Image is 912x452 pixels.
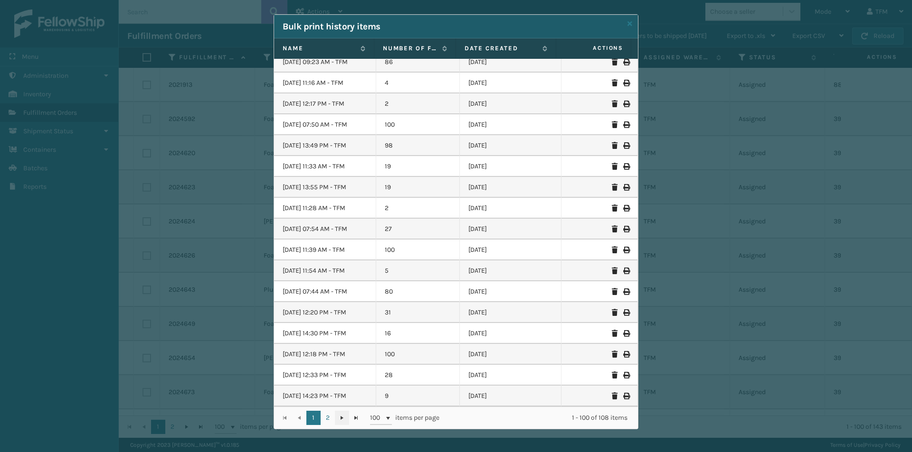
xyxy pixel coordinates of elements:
i: Delete [612,372,617,378]
td: 80 [376,281,460,302]
i: Print Bulk History [623,226,629,232]
td: [DATE] [460,219,562,240]
a: 1 [306,411,321,425]
p: [DATE] 12:17 PM - TFM [283,99,367,109]
td: [DATE] [460,281,562,302]
div: 1 - 100 of 108 items [453,413,627,423]
td: 19 [376,156,460,177]
i: Delete [612,80,617,86]
td: 98 [376,135,460,156]
td: 28 [376,365,460,386]
i: Delete [612,247,617,253]
p: [DATE] 11:33 AM - TFM [283,162,367,171]
p: [DATE] 12:33 PM - TFM [283,370,367,380]
td: [DATE] [460,114,562,135]
i: Print Bulk History [623,101,629,107]
i: Delete [612,101,617,107]
td: [DATE] [460,93,562,114]
a: Go to the last page [349,411,363,425]
td: 100 [376,240,460,260]
span: Actions [559,40,629,56]
td: [DATE] [460,260,562,281]
td: [DATE] [460,240,562,260]
label: Number of Fulfillment Orders. [383,44,438,53]
td: [DATE] [460,198,562,219]
p: [DATE] 11:39 AM - TFM [283,245,367,255]
p: [DATE] 14:23 PM - TFM [283,391,367,401]
h2: Bulk print history items [283,21,380,32]
i: Print Bulk History [623,351,629,358]
td: 31 [376,302,460,323]
i: Delete [612,268,617,274]
td: 2 [376,198,460,219]
span: Go to the last page [352,414,360,422]
span: items per page [370,411,439,425]
p: [DATE] 13:55 PM - TFM [283,183,367,192]
p: [DATE] 11:28 AM - TFM [283,203,367,213]
td: 16 [376,323,460,344]
i: Print Bulk History [623,247,629,253]
span: Go to the next page [338,414,346,422]
a: 2 [321,411,335,425]
p: [DATE] 07:50 AM - TFM [283,120,367,129]
i: Delete [612,351,617,358]
label: Date created [465,44,538,53]
i: Print Bulk History [623,142,629,149]
i: Delete [612,59,617,65]
span: 100 [370,413,384,423]
p: [DATE] 07:44 AM - TFM [283,287,367,296]
td: 9 [376,386,460,406]
td: [DATE] [460,344,562,365]
p: [DATE] 12:20 PM - TFM [283,308,367,317]
td: [DATE] [460,177,562,198]
i: Print Bulk History [623,268,629,274]
p: [DATE] 11:54 AM - TFM [283,266,367,276]
td: 4 [376,73,460,93]
td: [DATE] [460,323,562,344]
td: 86 [376,52,460,73]
p: [DATE] 11:16 AM - TFM [283,78,367,88]
i: Delete [612,163,617,170]
i: Delete [612,121,617,128]
p: [DATE] 09:23 AM - TFM [283,57,367,67]
i: Print Bulk History [623,330,629,337]
td: 5 [376,260,460,281]
td: [DATE] [460,302,562,323]
i: Delete [612,205,617,212]
i: Delete [612,142,617,149]
i: Print Bulk History [623,59,629,65]
td: [DATE] [460,52,562,73]
td: [DATE] [460,386,562,406]
td: 100 [376,344,460,365]
td: 100 [376,114,460,135]
i: Print Bulk History [623,184,629,191]
td: [DATE] [460,156,562,177]
i: Delete [612,184,617,191]
i: Print Bulk History [623,393,629,399]
i: Delete [612,330,617,337]
td: 2 [376,93,460,114]
i: Delete [612,226,617,232]
label: Name [283,44,356,53]
p: [DATE] 13:49 PM - TFM [283,141,367,150]
i: Delete [612,393,617,399]
i: Print Bulk History [623,309,629,316]
i: Delete [612,288,617,295]
p: [DATE] 14:30 PM - TFM [283,329,367,338]
i: Print Bulk History [623,121,629,128]
i: Print Bulk History [623,288,629,295]
p: [DATE] 12:18 PM - TFM [283,350,367,359]
i: Print Bulk History [623,163,629,170]
td: [DATE] [460,365,562,386]
p: [DATE] 07:54 AM - TFM [283,224,367,234]
td: [DATE] [460,73,562,93]
i: Print Bulk History [623,80,629,86]
i: Print Bulk History [623,372,629,378]
td: [DATE] [460,135,562,156]
td: 27 [376,219,460,240]
td: 19 [376,177,460,198]
i: Delete [612,309,617,316]
i: Print Bulk History [623,205,629,212]
a: Go to the next page [335,411,349,425]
